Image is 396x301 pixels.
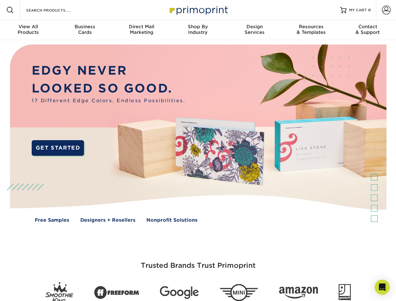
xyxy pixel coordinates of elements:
span: 0 [368,8,371,12]
a: Resources& Templates [283,20,339,40]
img: Primoprint [167,3,230,17]
p: EDGY NEVER [32,62,185,80]
img: Google [160,286,199,299]
a: Direct MailMarketing [113,20,170,40]
span: 17 Different Edge Colors. Endless Possibilities. [32,97,185,104]
span: Shop By [170,24,226,29]
div: Marketing [113,24,170,35]
span: MY CART [349,8,367,13]
div: Cards [56,24,113,35]
img: Goodwill [339,284,351,301]
iframe: Google Customer Reviews [2,282,53,299]
a: Designers + Resellers [80,217,135,224]
span: Design [226,24,283,29]
a: Nonprofit Solutions [146,217,198,224]
a: GET STARTED [32,140,84,156]
span: Resources [283,24,339,29]
div: Services [226,24,283,35]
div: & Templates [283,24,339,35]
span: Direct Mail [113,24,170,29]
a: DesignServices [226,20,283,40]
img: Amazon [279,287,318,299]
div: & Support [340,24,396,35]
h3: Trusted Brands Trust Primoprint [15,246,382,277]
input: SEARCH PRODUCTS..... [25,6,87,14]
div: Open Intercom Messenger [375,280,390,295]
a: BusinessCards [56,20,113,40]
span: Contact [340,24,396,29]
span: Business [56,24,113,29]
a: Contact& Support [340,20,396,40]
p: LOOKED SO GOOD. [32,80,185,98]
a: Free Samples [35,217,69,224]
a: Shop ByIndustry [170,20,226,40]
div: Industry [170,24,226,35]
